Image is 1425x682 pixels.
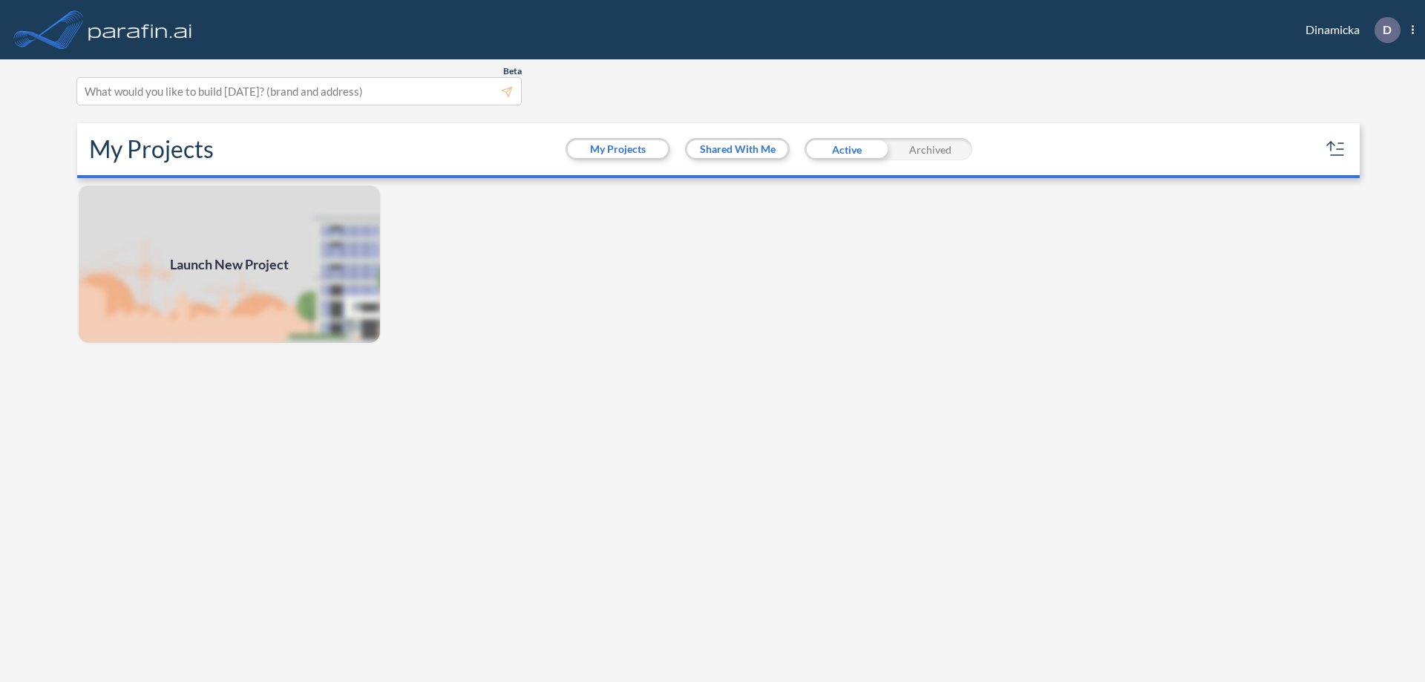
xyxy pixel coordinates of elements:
[1324,137,1348,161] button: sort
[805,138,888,160] div: Active
[888,138,972,160] div: Archived
[89,135,214,163] h2: My Projects
[503,65,522,77] span: Beta
[85,15,195,45] img: logo
[687,140,787,158] button: Shared With Me
[77,184,381,344] a: Launch New Project
[77,184,381,344] img: add
[1283,17,1414,43] div: Dinamicka
[1383,23,1392,36] p: D
[170,255,289,275] span: Launch New Project
[568,140,668,158] button: My Projects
